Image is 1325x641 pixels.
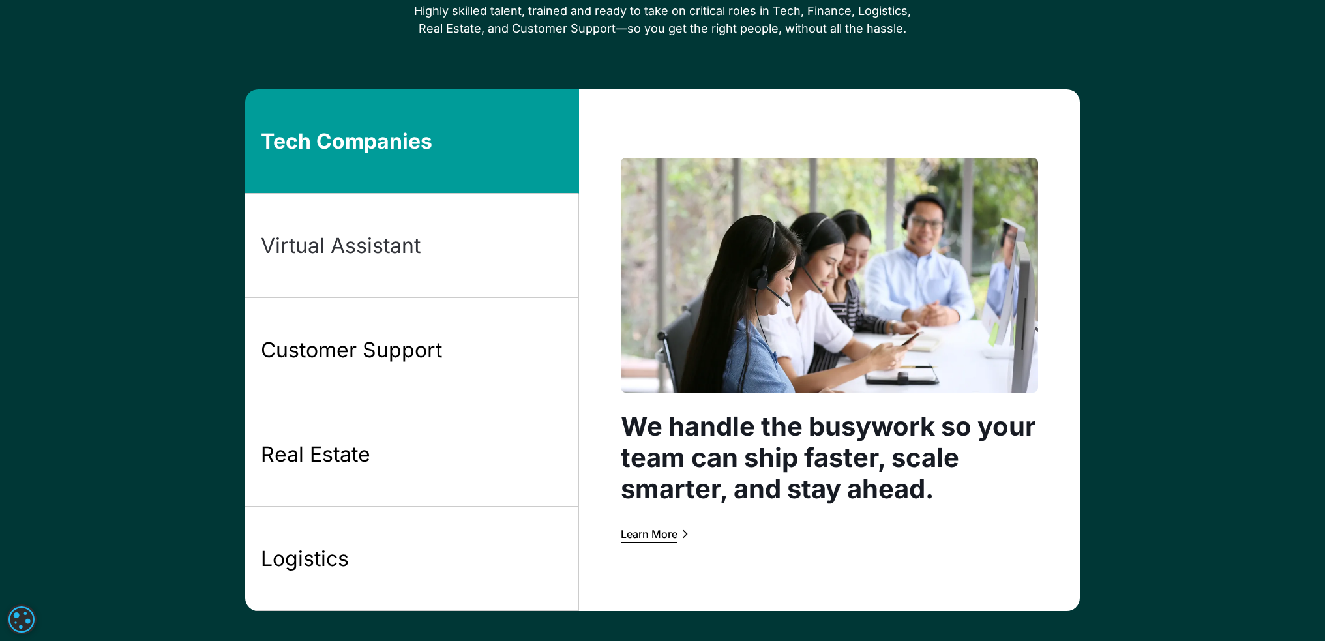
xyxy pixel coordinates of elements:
[412,2,913,37] div: Highly skilled talent, trained and ready to take on critical roles in Tech, Finance, Logistics, R...
[261,336,442,364] div: Customer Support
[261,232,421,260] div: Virtual Assistant
[621,529,677,539] div: Learn More
[261,128,432,155] div: Tech Companies
[621,411,1038,505] div: We handle the busywork so your team can ship faster, scale smarter, and stay ahead.
[621,158,1038,393] img: a line of people in front of computer
[621,526,691,543] a: Learn More
[1108,500,1325,641] iframe: Chat Widget
[261,441,370,468] div: Real Estate
[261,545,349,573] div: Logistics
